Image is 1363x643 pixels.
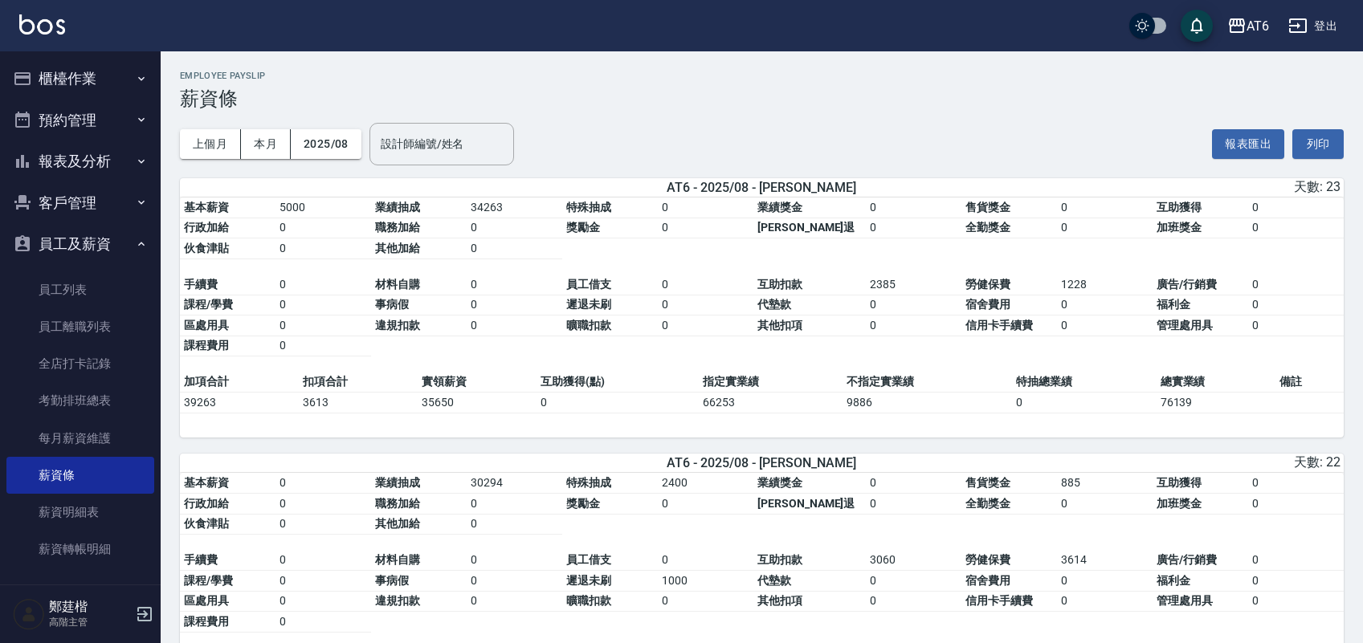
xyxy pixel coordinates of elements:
[958,179,1341,196] div: 天數: 23
[1157,476,1202,489] span: 互助獲得
[180,372,299,393] td: 加項合計
[566,476,611,489] span: 特殊抽成
[180,393,299,413] td: 39263
[1057,550,1153,571] td: 3614
[6,345,154,382] a: 全店打卡記錄
[275,238,371,259] td: 0
[6,182,154,224] button: 客戶管理
[467,514,562,535] td: 0
[667,455,856,470] span: AT6 - 2025/08 - [PERSON_NAME]
[1057,295,1153,315] td: 0
[6,531,154,568] a: 薪資轉帳明細
[1157,319,1213,332] span: 管理處用具
[757,298,791,311] span: 代墊款
[1157,221,1202,234] span: 加班獎金
[1012,393,1156,413] td: 0
[1248,473,1344,494] td: 0
[658,197,753,218] td: 0
[658,571,753,592] td: 1000
[566,594,611,607] span: 曠職扣款
[1157,278,1217,291] span: 廣告/行銷費
[275,315,371,336] td: 0
[6,575,154,617] button: 商品管理
[757,553,802,566] span: 互助扣款
[658,591,753,612] td: 0
[180,129,241,159] button: 上個月
[1057,275,1153,295] td: 1228
[866,295,961,315] td: 0
[1292,129,1344,159] button: 列印
[1057,494,1153,515] td: 0
[184,594,229,607] span: 區處用具
[299,393,418,413] td: 3613
[275,571,371,592] td: 0
[184,476,229,489] span: 基本薪資
[1057,218,1153,238] td: 0
[375,497,420,510] span: 職務加給
[49,599,131,615] h5: 鄭莛楷
[180,87,1344,110] h3: 薪資條
[275,295,371,315] td: 0
[375,201,420,214] span: 業績抽成
[49,615,131,629] p: 高階主管
[375,517,420,530] span: 其他加給
[275,494,371,515] td: 0
[566,298,611,311] span: 遲退未刷
[843,372,1012,393] td: 不指定實業績
[1248,218,1344,238] td: 0
[658,494,753,515] td: 0
[965,298,1010,311] span: 宿舍費用
[184,298,233,311] span: 課程/學費
[375,476,420,489] span: 業績抽成
[1157,497,1202,510] span: 加班獎金
[866,197,961,218] td: 0
[1157,372,1275,393] td: 總實業績
[699,393,843,413] td: 66253
[658,275,753,295] td: 0
[866,275,961,295] td: 2385
[965,497,1010,510] span: 全勤獎金
[375,594,420,607] span: 違規扣款
[467,275,562,295] td: 0
[467,550,562,571] td: 0
[667,180,856,195] span: AT6 - 2025/08 - [PERSON_NAME]
[866,591,961,612] td: 0
[418,372,537,393] td: 實領薪資
[965,278,1010,291] span: 勞健保費
[757,278,802,291] span: 互助扣款
[467,218,562,238] td: 0
[1157,553,1217,566] span: 廣告/行銷費
[658,550,753,571] td: 0
[866,550,961,571] td: 3060
[1157,201,1202,214] span: 互助獲得
[184,278,218,291] span: 手續費
[566,278,611,291] span: 員工借支
[241,129,291,159] button: 本月
[467,315,562,336] td: 0
[1275,372,1344,393] td: 備註
[6,140,154,182] button: 報表及分析
[757,201,802,214] span: 業績獎金
[1157,594,1213,607] span: 管理處用具
[375,319,420,332] span: 違規扣款
[275,218,371,238] td: 0
[658,315,753,336] td: 0
[1057,315,1153,336] td: 0
[1212,129,1284,159] button: 報表匯出
[965,319,1033,332] span: 信用卡手續費
[6,494,154,531] a: 薪資明細表
[1057,571,1153,592] td: 0
[1157,393,1275,413] td: 76139
[184,497,229,510] span: 行政加給
[866,473,961,494] td: 0
[965,553,1010,566] span: 勞健保費
[467,494,562,515] td: 0
[658,218,753,238] td: 0
[965,221,1010,234] span: 全勤獎金
[699,372,843,393] td: 指定實業績
[275,612,371,633] td: 0
[6,382,154,419] a: 考勤排班總表
[958,454,1341,471] div: 天數: 22
[19,14,65,35] img: Logo
[180,71,1344,81] h2: Employee Payslip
